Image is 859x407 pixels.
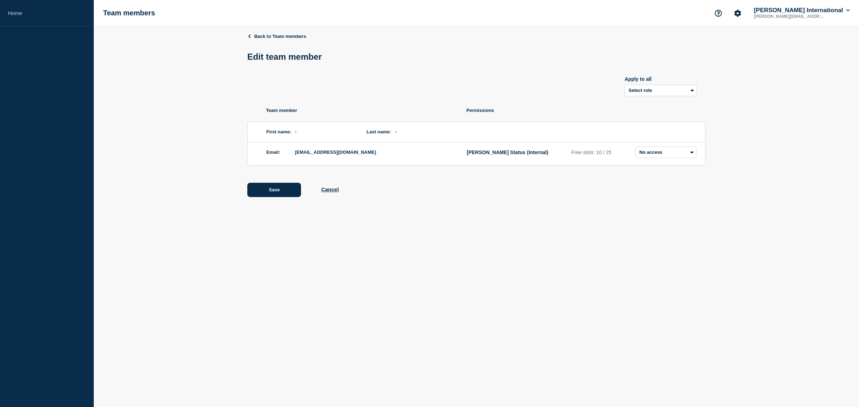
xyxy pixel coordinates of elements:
select: role select for Delmar Status (Internal) [635,147,697,158]
p: [PERSON_NAME] Status (Internal) [467,149,569,155]
label: First name: [266,129,291,134]
a: Back to Team members [247,34,306,39]
button: Support [711,6,726,21]
button: Cancel [321,186,339,192]
select: Apply to all [625,85,697,96]
h1: Edit team member [247,52,326,62]
div: Apply to all [625,76,697,82]
h1: Team members [103,9,155,17]
button: Account settings [730,6,745,21]
p: [PERSON_NAME][EMAIL_ADDRESS][PERSON_NAME][DOMAIN_NAME] [752,14,827,19]
span: [EMAIL_ADDRESS][DOMAIN_NAME] [295,147,452,158]
span: - [295,126,352,138]
button: Save [247,183,301,197]
span: - [395,126,452,138]
p: Free slots: 10 / 25 [572,149,633,155]
label: Email: [266,149,280,155]
p: Permissions [466,108,705,113]
label: Last name: [367,129,391,134]
button: [PERSON_NAME] International [752,7,851,14]
p: Team member [266,108,466,113]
